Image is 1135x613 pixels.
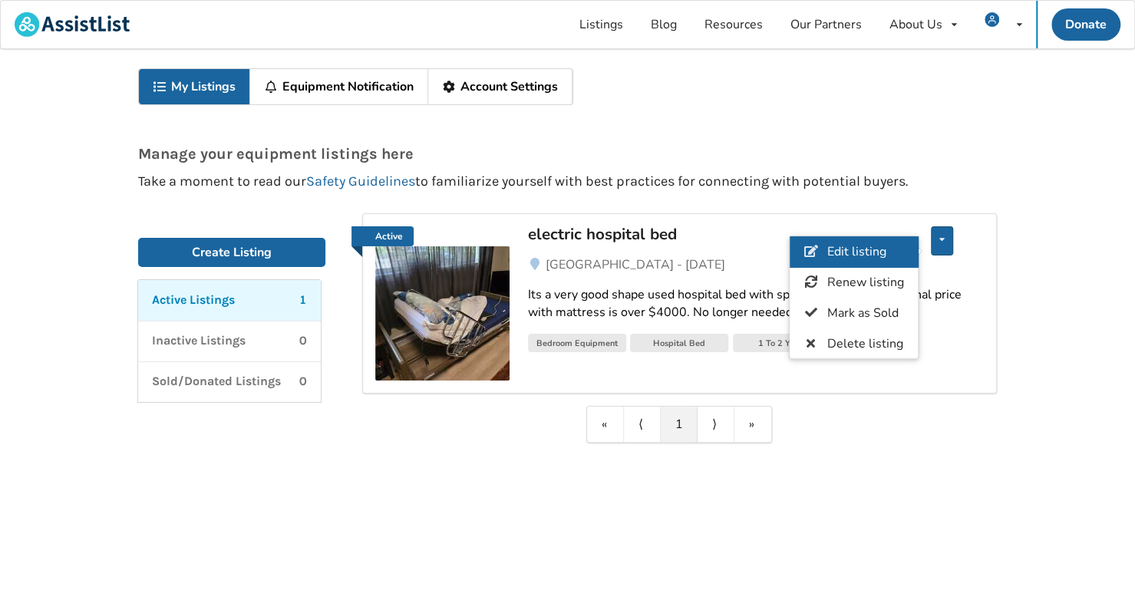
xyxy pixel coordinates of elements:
a: Bedroom EquipmentHospital Bed1 To 2 Years [528,334,984,357]
img: bedroom equipment-electric hospital bed [375,246,510,381]
div: electric hospital bed [528,224,886,244]
a: Previous item [624,407,661,442]
a: electric hospital bed [528,226,886,255]
a: Donate [1051,8,1120,41]
p: 1 [299,292,307,309]
a: [GEOGRAPHIC_DATA] - [DATE] [528,255,984,274]
a: 1 [661,407,698,442]
span: Delete listing [827,335,903,352]
a: My Listings [139,69,250,104]
div: Bedroom Equipment [528,334,626,352]
a: Our Partners [777,1,876,48]
a: Create Listing [138,238,325,267]
img: assistlist-logo [15,12,130,37]
a: First item [587,407,624,442]
a: Last item [734,407,771,442]
span: Edit listing [827,244,886,261]
a: Blog [637,1,691,48]
div: 1 To 2 Years [733,334,831,352]
a: Its a very good shape used hospital bed with speciality mattress. Original price with mattress is... [528,274,984,334]
img: user icon [985,12,999,27]
a: Listings [566,1,637,48]
div: Its a very good shape used hospital bed with speciality mattress. Original price with mattress is... [528,286,984,321]
div: About Us [889,18,942,31]
a: Active [351,226,414,246]
a: Account Settings [428,69,572,104]
span: Renew listing [827,274,904,291]
p: Sold/Donated Listings [152,373,281,391]
a: Next item [698,407,734,442]
a: Equipment Notification [250,69,428,104]
a: Active [375,226,510,381]
p: Inactive Listings [152,332,246,350]
p: 0 [299,332,307,350]
div: Pagination Navigation [586,406,772,443]
p: 0 [299,373,307,391]
p: Manage your equipment listings here [138,146,997,162]
a: Safety Guidelines [306,173,415,190]
p: Take a moment to read our to familiarize yourself with best practices for connecting with potenti... [138,174,997,189]
p: Active Listings [152,292,235,309]
span: Mark as Sold [827,305,899,321]
div: Hospital Bed [630,334,728,352]
a: Resources [691,1,777,48]
span: [GEOGRAPHIC_DATA] - [DATE] [546,256,725,273]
